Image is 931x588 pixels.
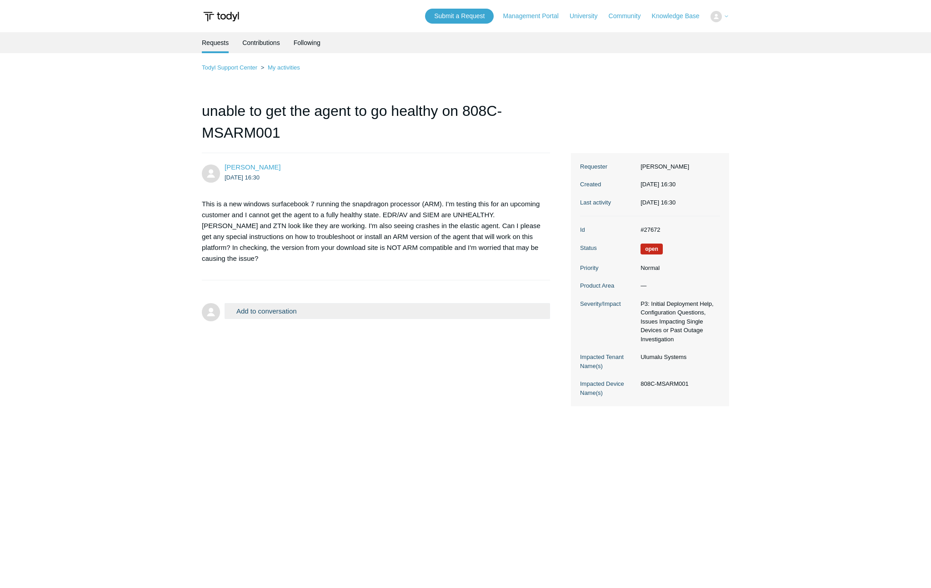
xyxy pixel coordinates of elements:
dt: Status [580,244,636,253]
span: We are working on a response for you [641,244,663,254]
p: This is a new windows surfacebook 7 running the snapdragon processor (ARM). I'm testing this for ... [202,199,541,264]
dd: Normal [636,264,720,273]
a: [PERSON_NAME] [225,163,280,171]
dd: [PERSON_NAME] [636,162,720,171]
a: Knowledge Base [652,11,709,21]
a: Community [609,11,650,21]
dt: Requester [580,162,636,171]
dt: Id [580,225,636,234]
dt: Impacted Tenant Name(s) [580,353,636,370]
dt: Created [580,180,636,189]
a: Submit a Request [425,9,494,24]
a: Todyl Support Center [202,64,257,71]
time: 2025-08-26T16:30:28+00:00 [641,181,676,188]
dt: Severity/Impact [580,299,636,309]
a: Management Portal [503,11,568,21]
dd: #27672 [636,225,720,234]
img: Todyl Support Center Help Center home page [202,8,240,25]
time: 2025-08-26T16:30:28Z [225,174,260,181]
dd: Ulumalu Systems [636,353,720,362]
li: Requests [202,32,229,53]
a: My activities [268,64,300,71]
a: University [570,11,606,21]
time: 2025-08-26T16:30:28+00:00 [641,199,676,206]
span: Eric Daley [225,163,280,171]
li: Todyl Support Center [202,64,259,71]
a: Contributions [242,32,280,53]
dt: Last activity [580,198,636,207]
h1: unable to get the agent to go healthy on 808C-MSARM001 [202,100,550,153]
li: My activities [259,64,300,71]
dd: 808C-MSARM001 [636,379,720,389]
button: Add to conversation [225,303,550,319]
a: Following [294,32,320,53]
dt: Impacted Device Name(s) [580,379,636,397]
dd: P3: Initial Deployment Help, Configuration Questions, Issues Impacting Single Devices or Past Out... [636,299,720,344]
dt: Priority [580,264,636,273]
dt: Product Area [580,281,636,290]
dd: — [636,281,720,290]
